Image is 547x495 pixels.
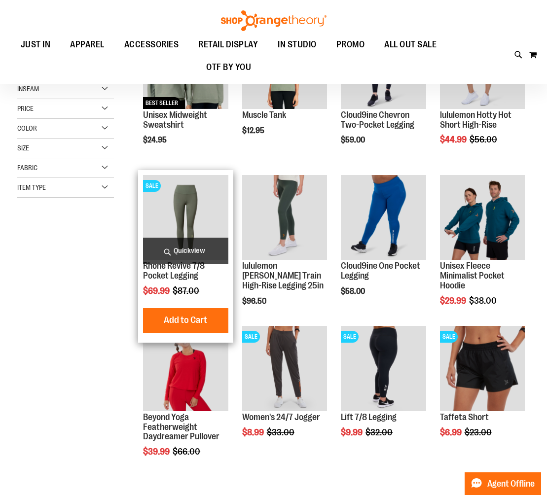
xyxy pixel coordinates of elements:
[278,34,317,56] span: IN STUDIO
[242,261,324,290] a: lululemon [PERSON_NAME] Train High-Rise Legging 25in
[470,135,499,144] span: $56.00
[336,19,431,170] div: product
[143,110,207,130] a: Unisex Midweight Sweatshirt
[242,175,327,261] a: Main view of 2024 October lululemon Wunder Train High-Rise
[17,85,39,93] span: Inseam
[143,286,171,296] span: $69.99
[143,447,171,457] span: $39.99
[237,19,332,160] div: product
[242,175,327,260] img: Main view of 2024 October lululemon Wunder Train High-Rise
[341,326,426,411] img: 2024 October Lift 7/8 Legging
[131,308,240,333] button: Add to Cart
[237,321,332,462] div: product
[242,427,265,437] span: $8.99
[138,321,233,482] div: product
[465,472,541,495] button: Agent Offline
[440,296,468,306] span: $29.99
[341,326,426,412] a: 2024 October Lift 7/8 LeggingSALE
[336,170,431,321] div: product
[341,175,426,261] a: Cloud9ine One Pocket Legging
[143,175,228,260] img: Rhone Revive 7/8 Pocket Legging
[267,427,296,437] span: $33.00
[487,479,535,489] span: Agent Offline
[164,315,207,325] span: Add to Cart
[143,412,219,442] a: Beyond Yoga Featherweight Daydreamer Pullover
[384,34,437,56] span: ALL OUT SALE
[138,170,233,343] div: product
[440,326,525,411] img: Main Image of Taffeta Short
[143,261,205,281] a: Rhone Revive 7/8 Pocket Legging
[242,297,268,306] span: $96.50
[17,164,37,172] span: Fabric
[341,175,426,260] img: Cloud9ine One Pocket Legging
[242,126,266,135] span: $12.95
[336,321,431,462] div: product
[206,56,251,78] span: OTF BY YOU
[341,110,414,130] a: Cloud9ine Chevron Two-Pocket Legging
[440,110,511,130] a: lululemon Hotty Hot Short High-Rise
[440,412,489,422] a: Taffeta Short
[435,170,530,331] div: product
[440,427,463,437] span: $6.99
[143,326,228,411] img: Product image for Beyond Yoga Featherweight Daydreamer Pullover
[173,447,202,457] span: $66.00
[198,34,258,56] span: RETAIL DISPLAY
[341,287,366,296] span: $58.00
[341,412,397,422] a: Lift 7/8 Legging
[143,326,228,412] a: Product image for Beyond Yoga Featherweight Daydreamer Pullover
[143,180,161,192] span: SALE
[143,136,168,144] span: $24.95
[242,326,327,412] a: Product image for 24/7 JoggerSALE
[440,135,468,144] span: $44.99
[124,34,179,56] span: ACCESSORIES
[143,175,228,261] a: Rhone Revive 7/8 Pocket LeggingSALE
[21,34,51,56] span: JUST IN
[435,321,530,462] div: product
[465,427,493,437] span: $23.00
[17,183,46,191] span: Item Type
[237,170,332,331] div: product
[242,110,286,120] a: Muscle Tank
[173,286,201,296] span: $87.00
[242,331,260,343] span: SALE
[242,412,320,422] a: Women's 24/7 Jogger
[440,331,458,343] span: SALE
[341,136,366,144] span: $59.00
[469,296,498,306] span: $38.00
[440,261,505,290] a: Unisex Fleece Minimalist Pocket Hoodie
[143,97,181,109] span: BEST SELLER
[341,261,420,281] a: Cloud9ine One Pocket Legging
[219,10,328,31] img: Shop Orangetheory
[17,105,34,112] span: Price
[138,19,233,170] div: product
[440,175,525,260] img: Unisex Fleece Minimalist Pocket Hoodie
[70,34,105,56] span: APPAREL
[17,144,29,152] span: Size
[242,326,327,411] img: Product image for 24/7 Jogger
[341,427,364,437] span: $9.99
[336,34,365,56] span: PROMO
[365,427,394,437] span: $32.00
[17,124,37,132] span: Color
[143,238,228,264] a: Quickview
[440,175,525,261] a: Unisex Fleece Minimalist Pocket Hoodie
[341,331,359,343] span: SALE
[440,326,525,412] a: Main Image of Taffeta ShortSALE
[435,19,530,170] div: product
